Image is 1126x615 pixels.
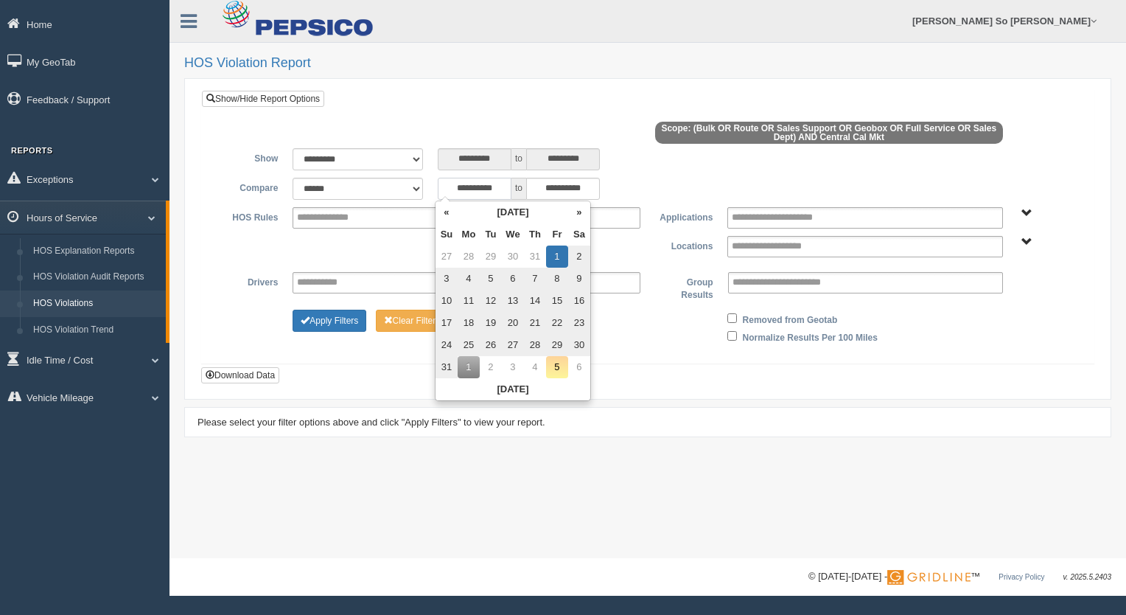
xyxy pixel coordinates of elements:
[436,378,590,400] th: [DATE]
[213,148,285,166] label: Show
[648,236,720,254] label: Locations
[376,310,449,332] button: Change Filter Options
[480,246,502,268] td: 29
[480,312,502,334] td: 19
[568,268,590,290] td: 9
[458,356,480,378] td: 1
[458,312,480,334] td: 18
[184,56,1111,71] h2: HOS Violation Report
[201,367,279,383] button: Download Data
[546,334,568,356] td: 29
[458,268,480,290] td: 4
[436,223,458,246] th: Su
[458,201,568,223] th: [DATE]
[293,310,366,332] button: Change Filter Options
[27,317,166,344] a: HOS Violation Trend
[524,268,546,290] td: 7
[524,334,546,356] td: 28
[743,310,838,327] label: Removed from Geotab
[511,178,526,200] span: to
[887,570,971,585] img: Gridline
[502,312,524,334] td: 20
[458,290,480,312] td: 11
[502,334,524,356] td: 27
[648,272,720,302] label: Group Results
[213,207,285,225] label: HOS Rules
[546,356,568,378] td: 5
[213,272,285,290] label: Drivers
[480,268,502,290] td: 5
[546,246,568,268] td: 1
[568,246,590,268] td: 2
[524,246,546,268] td: 31
[27,238,166,265] a: HOS Explanation Reports
[648,207,720,225] label: Applications
[480,223,502,246] th: Tu
[480,334,502,356] td: 26
[568,201,590,223] th: »
[999,573,1044,581] a: Privacy Policy
[436,356,458,378] td: 31
[458,246,480,268] td: 28
[502,223,524,246] th: We
[511,148,526,170] span: to
[202,91,324,107] a: Show/Hide Report Options
[480,356,502,378] td: 2
[568,334,590,356] td: 30
[524,290,546,312] td: 14
[480,290,502,312] td: 12
[546,223,568,246] th: Fr
[524,312,546,334] td: 21
[458,223,480,246] th: Mo
[436,268,458,290] td: 3
[502,290,524,312] td: 13
[436,334,458,356] td: 24
[197,417,545,428] span: Please select your filter options above and click "Apply Filters" to view your report.
[524,356,546,378] td: 4
[213,178,285,195] label: Compare
[808,569,1111,585] div: © [DATE]-[DATE] - ™
[436,312,458,334] td: 17
[546,290,568,312] td: 15
[436,290,458,312] td: 10
[458,334,480,356] td: 25
[502,268,524,290] td: 6
[27,264,166,291] a: HOS Violation Audit Reports
[546,312,568,334] td: 22
[568,312,590,334] td: 23
[524,223,546,246] th: Th
[568,290,590,312] td: 16
[27,291,166,317] a: HOS Violations
[436,201,458,223] th: «
[436,246,458,268] td: 27
[655,122,1003,144] span: Scope: (Bulk OR Route OR Sales Support OR Geobox OR Full Service OR Sales Dept) AND Central Cal Mkt
[743,327,878,345] label: Normalize Results Per 100 Miles
[502,356,524,378] td: 3
[1063,573,1111,581] span: v. 2025.5.2403
[502,246,524,268] td: 30
[568,356,590,378] td: 6
[546,268,568,290] td: 8
[568,223,590,246] th: Sa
